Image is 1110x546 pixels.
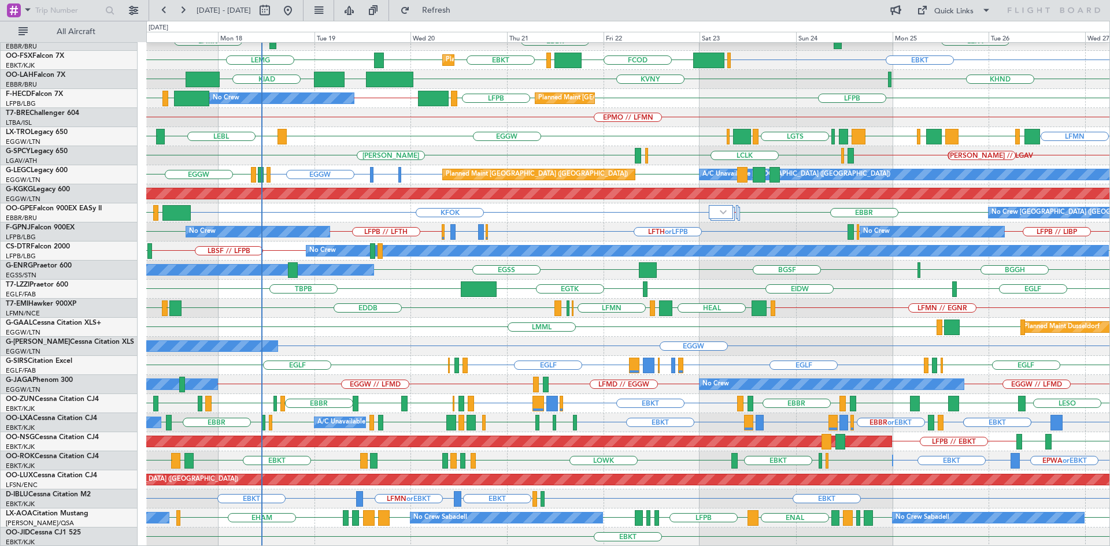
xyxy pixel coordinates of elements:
[446,166,628,183] div: Planned Maint [GEOGRAPHIC_DATA] ([GEOGRAPHIC_DATA])
[6,491,28,498] span: D-IBLU
[934,6,974,17] div: Quick Links
[6,358,28,365] span: G-SIRS
[6,42,37,51] a: EBBR/BRU
[121,32,218,42] div: Sun 17
[6,339,70,346] span: G-[PERSON_NAME]
[6,290,36,299] a: EGLF/FAB
[6,148,68,155] a: G-SPCYLegacy 650
[6,252,36,261] a: LFPB/LBG
[309,242,336,259] div: No Crew
[6,281,29,288] span: T7-LZZI
[6,320,32,326] span: G-GAAL
[6,453,99,460] a: OO-ROKCessna Citation CJ4
[197,5,251,16] span: [DATE] - [DATE]
[6,271,36,280] a: EGSS/STN
[6,366,36,375] a: EGLF/FAB
[6,481,38,489] a: LFSN/ENC
[6,472,97,479] a: OO-LUXCessna Citation CJ4
[6,148,31,155] span: G-SPCY
[6,462,35,470] a: EBKT/KJK
[796,32,893,42] div: Sun 24
[6,453,35,460] span: OO-ROK
[6,396,99,403] a: OO-ZUNCessna Citation CJ4
[6,358,72,365] a: G-SIRSCitation Excel
[6,110,29,117] span: T7-BRE
[6,377,73,384] a: G-JAGAPhenom 300
[35,2,102,19] input: Trip Number
[412,6,461,14] span: Refresh
[6,186,70,193] a: G-KGKGLegacy 600
[6,491,91,498] a: D-IBLUCessna Citation M2
[6,72,65,79] a: OO-LAHFalcon 7X
[6,157,37,165] a: LGAV/ATH
[6,472,33,479] span: OO-LUX
[6,99,36,108] a: LFPB/LBG
[6,434,35,441] span: OO-NSG
[6,510,32,517] span: LX-AOA
[6,80,37,89] a: EBBR/BRU
[189,223,216,240] div: No Crew
[702,166,890,183] div: A/C Unavailable [GEOGRAPHIC_DATA] ([GEOGRAPHIC_DATA])
[218,32,314,42] div: Mon 18
[6,510,88,517] a: LX-AOACitation Mustang
[6,110,79,117] a: T7-BREChallenger 604
[702,376,729,393] div: No Crew
[6,377,32,384] span: G-JAGA
[6,415,97,422] a: OO-LXACessna Citation CJ4
[6,129,68,136] a: LX-TROLegacy 650
[213,90,239,107] div: No Crew
[6,53,32,60] span: OO-FSX
[700,32,796,42] div: Sat 23
[6,404,35,413] a: EBKT/KJK
[6,205,102,212] a: OO-GPEFalcon 900EX EASy II
[13,23,125,41] button: All Aircraft
[6,53,64,60] a: OO-FSXFalcon 7X
[6,195,40,203] a: EGGW/LTN
[6,339,134,346] a: G-[PERSON_NAME]Cessna Citation XLS
[6,281,68,288] a: T7-LZZIPraetor 600
[314,32,411,42] div: Tue 19
[896,509,949,526] div: No Crew Sabadell
[507,32,604,42] div: Thu 21
[56,471,238,488] div: Planned Maint [GEOGRAPHIC_DATA] ([GEOGRAPHIC_DATA])
[6,138,40,146] a: EGGW/LTN
[6,415,33,422] span: OO-LXA
[6,262,72,269] a: G-ENRGPraetor 600
[317,414,532,431] div: A/C Unavailable [GEOGRAPHIC_DATA] ([GEOGRAPHIC_DATA] National)
[6,396,35,403] span: OO-ZUN
[6,129,31,136] span: LX-TRO
[6,186,33,193] span: G-KGKG
[6,309,40,318] a: LFMN/NCE
[6,529,81,536] a: OO-JIDCessna CJ1 525
[6,176,40,184] a: EGGW/LTN
[6,243,31,250] span: CS-DTR
[6,243,70,250] a: CS-DTRFalcon 2000
[6,519,74,528] a: [PERSON_NAME]/QSA
[6,434,99,441] a: OO-NSGCessna Citation CJ4
[6,347,40,356] a: EGGW/LTN
[6,72,34,79] span: OO-LAH
[6,300,28,307] span: T7-EMI
[6,118,32,127] a: LTBA/ISL
[6,214,37,222] a: EBBR/BRU
[6,61,35,70] a: EBKT/KJK
[6,224,31,231] span: F-GPNJ
[911,1,997,20] button: Quick Links
[6,233,36,242] a: LFPB/LBG
[720,210,727,214] img: arrow-gray.svg
[989,32,1085,42] div: Tue 26
[6,224,75,231] a: F-GPNJFalcon 900EX
[6,167,31,174] span: G-LEGC
[538,90,720,107] div: Planned Maint [GEOGRAPHIC_DATA] ([GEOGRAPHIC_DATA])
[6,262,33,269] span: G-ENRG
[6,91,31,98] span: F-HECD
[604,32,700,42] div: Fri 22
[6,300,76,307] a: T7-EMIHawker 900XP
[6,385,40,394] a: EGGW/LTN
[6,443,35,451] a: EBKT/KJK
[30,28,122,36] span: All Aircraft
[410,32,507,42] div: Wed 20
[893,32,989,42] div: Mon 25
[6,328,40,337] a: EGGW/LTN
[6,91,63,98] a: F-HECDFalcon 7X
